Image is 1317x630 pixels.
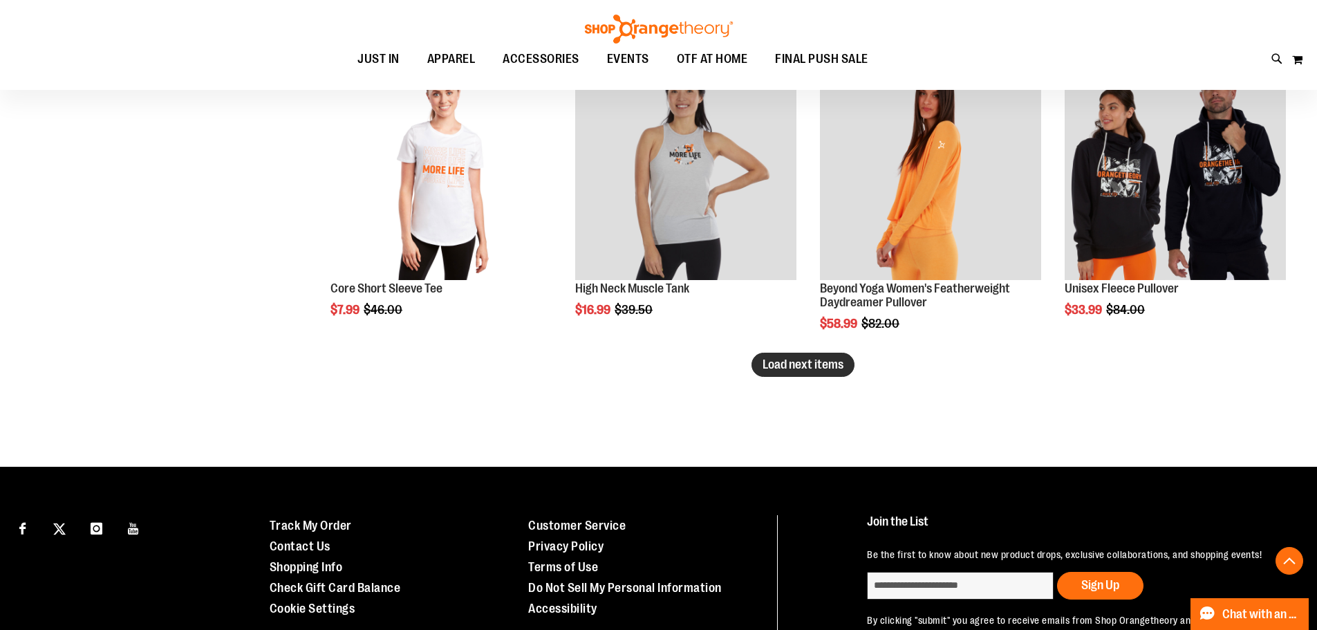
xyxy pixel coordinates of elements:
[677,44,748,75] span: OTF AT HOME
[1276,547,1303,575] button: Back To Top
[820,59,1041,283] a: Product image for Beyond Yoga Womens Featherweight Daydreamer PulloverSALE
[330,59,552,281] img: Product image for Core Short Sleeve Tee
[575,59,796,281] img: Product image for High Neck Muscle Tank
[820,281,1010,309] a: Beyond Yoga Women's Featherweight Daydreamer Pullover
[568,53,803,353] div: product
[528,581,722,595] a: Do Not Sell My Personal Information
[528,560,598,574] a: Terms of Use
[84,515,109,539] a: Visit our Instagram page
[270,539,330,553] a: Contact Us
[324,53,559,353] div: product
[775,44,868,75] span: FINAL PUSH SALE
[330,303,362,317] span: $7.99
[330,281,442,295] a: Core Short Sleeve Tee
[583,15,735,44] img: Shop Orangetheory
[122,515,146,539] a: Visit our Youtube page
[813,53,1048,366] div: product
[427,44,476,75] span: APPAREL
[1222,608,1300,621] span: Chat with an Expert
[1065,59,1286,283] a: Product image for Unisex Fleece PulloverSALE
[528,602,597,615] a: Accessibility
[357,44,400,75] span: JUST IN
[270,519,352,532] a: Track My Order
[751,353,854,377] button: Load next items
[10,515,35,539] a: Visit our Facebook page
[763,358,843,371] span: Load next items
[270,581,401,595] a: Check Gift Card Balance
[575,59,796,283] a: Product image for High Neck Muscle Tank
[607,44,649,75] span: EVENTS
[575,281,689,295] a: High Neck Muscle Tank
[270,560,343,574] a: Shopping Info
[53,523,66,535] img: Twitter
[867,572,1054,600] input: enter email
[528,519,626,532] a: Customer Service
[503,44,579,75] span: ACCESSORIES
[1065,281,1179,295] a: Unisex Fleece Pullover
[270,602,355,615] a: Cookie Settings
[1065,303,1104,317] span: $33.99
[1081,578,1119,592] span: Sign Up
[867,515,1285,541] h4: Join the List
[528,539,604,553] a: Privacy Policy
[1057,572,1143,600] button: Sign Up
[1190,598,1309,630] button: Chat with an Expert
[615,303,655,317] span: $39.50
[861,317,902,331] span: $82.00
[330,59,552,283] a: Product image for Core Short Sleeve Tee
[364,303,404,317] span: $46.00
[575,303,613,317] span: $16.99
[867,548,1285,562] p: Be the first to know about new product drops, exclusive collaborations, and shopping events!
[1106,303,1147,317] span: $84.00
[1065,59,1286,281] img: Product image for Unisex Fleece Pullover
[1058,53,1293,353] div: product
[820,59,1041,281] img: Product image for Beyond Yoga Womens Featherweight Daydreamer Pullover
[820,317,859,331] span: $58.99
[48,515,72,539] a: Visit our X page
